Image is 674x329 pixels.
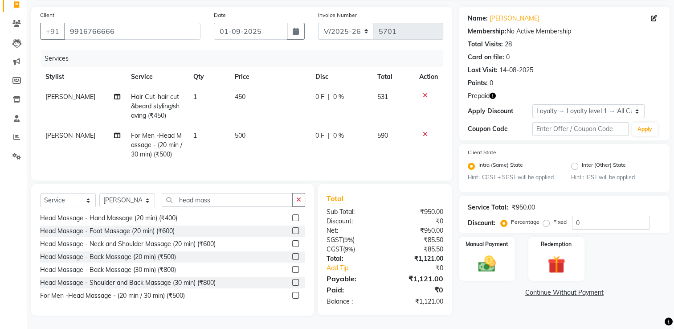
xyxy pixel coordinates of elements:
[131,132,182,158] span: For Men -Head Massage - (20 min / 30 min) (₹500)
[40,252,176,262] div: Head Massage - Back Massage (20 min) (₹500)
[64,23,200,40] input: Search by Name/Mobile/Email/Code
[333,131,344,140] span: 0 %
[468,203,508,212] div: Service Total:
[468,53,504,62] div: Card on file:
[466,240,508,248] label: Manual Payment
[344,236,353,243] span: 9%
[193,93,197,101] span: 1
[372,67,414,87] th: Total
[229,67,310,87] th: Price
[468,66,498,75] div: Last Visit:
[327,245,343,253] span: CGST
[193,132,197,140] span: 1
[468,27,507,36] div: Membership:
[385,217,450,226] div: ₹0
[396,263,450,273] div: ₹0
[542,254,571,276] img: _gift.svg
[40,226,175,236] div: Head Massage - Foot Massage (20 min) (₹600)
[328,131,330,140] span: |
[468,40,503,49] div: Total Visits:
[327,236,343,244] span: SGST
[131,93,180,119] span: Hair Cut-hair cut&beard styling/shaving (₹450)
[377,93,388,101] span: 531
[468,78,488,88] div: Points:
[45,93,95,101] span: [PERSON_NAME]
[40,214,177,223] div: Head Massage - Hand Massage (20 min) (₹400)
[468,173,557,181] small: Hint : CGST + SGST will be applied
[318,11,357,19] label: Invoice Number
[506,53,510,62] div: 0
[327,194,347,203] span: Total
[511,218,539,226] label: Percentage
[385,273,450,284] div: ₹1,121.00
[541,240,572,248] label: Redemption
[214,11,226,19] label: Date
[162,193,293,207] input: Search or Scan
[188,67,229,87] th: Qty
[512,203,535,212] div: ₹950.00
[414,67,443,87] th: Action
[45,132,95,140] span: [PERSON_NAME]
[532,122,629,136] input: Enter Offer / Coupon Code
[468,14,488,23] div: Name:
[632,123,658,136] button: Apply
[320,254,385,263] div: Total:
[385,235,450,245] div: ₹85.50
[571,173,661,181] small: Hint : IGST will be applied
[126,67,188,87] th: Service
[385,226,450,235] div: ₹950.00
[40,239,216,249] div: Head Massage - Neck and Shoulder Massage (20 min) (₹600)
[490,14,539,23] a: [PERSON_NAME]
[235,132,245,140] span: 500
[499,66,533,75] div: 14-08-2025
[328,92,330,102] span: |
[41,50,450,67] div: Services
[468,27,661,36] div: No Active Membership
[315,92,324,102] span: 0 F
[320,245,385,254] div: ( )
[468,124,532,134] div: Coupon Code
[40,291,185,300] div: For Men -Head Massage - (20 min / 30 min) (₹500)
[385,245,450,254] div: ₹85.50
[40,23,65,40] button: +91
[377,132,388,140] span: 590
[320,207,385,217] div: Sub Total:
[385,297,450,306] div: ₹1,121.00
[505,40,512,49] div: 28
[40,67,126,87] th: Stylist
[320,263,396,273] a: Add Tip
[461,288,668,297] a: Continue Without Payment
[315,131,324,140] span: 0 F
[320,226,385,235] div: Net:
[490,78,493,88] div: 0
[235,93,245,101] span: 450
[40,11,54,19] label: Client
[40,278,216,288] div: Head Massage - Shoulder and Back Massage (30 min) (₹800)
[320,297,385,306] div: Balance :
[345,246,353,253] span: 9%
[385,284,450,295] div: ₹0
[320,235,385,245] div: ( )
[320,284,385,295] div: Paid:
[320,273,385,284] div: Payable:
[385,207,450,217] div: ₹950.00
[468,218,495,228] div: Discount:
[473,254,501,274] img: _cash.svg
[320,217,385,226] div: Discount:
[385,254,450,263] div: ₹1,121.00
[40,265,176,275] div: Head Massage - Back Massage (30 min) (₹800)
[468,91,490,101] span: Prepaid
[333,92,344,102] span: 0 %
[468,107,532,116] div: Apply Discount
[468,148,496,156] label: Client State
[553,218,567,226] label: Fixed
[582,161,626,172] label: Inter (Other) State
[478,161,523,172] label: Intra (Same) State
[310,67,372,87] th: Disc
